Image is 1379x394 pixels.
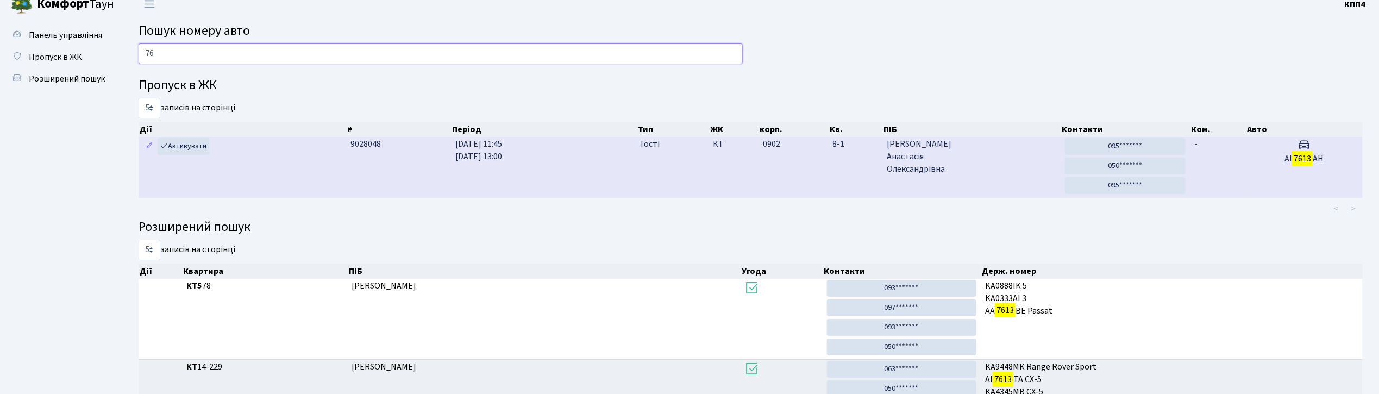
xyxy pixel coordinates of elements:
mark: 7613 [1292,151,1313,166]
th: Авто [1246,122,1363,137]
label: записів на сторінці [139,98,235,118]
a: Панель управління [5,24,114,46]
h4: Пропуск в ЖК [139,78,1363,93]
a: Пропуск в ЖК [5,46,114,68]
span: 78 [186,280,343,292]
span: KA0888IK 5 KA0333AI 3 AA BE Passat [985,280,1358,317]
select: записів на сторінці [139,240,160,260]
th: Дії [139,264,182,279]
th: Квартира [182,264,347,279]
span: 0902 [763,138,780,150]
span: 9028048 [350,138,381,150]
span: Пропуск в ЖК [29,51,82,63]
th: ЖК [709,122,759,137]
span: Панель управління [29,29,102,41]
a: Редагувати [143,138,156,155]
th: Контакти [823,264,981,279]
th: Держ. номер [981,264,1363,279]
span: 14-229 [186,361,343,373]
span: [PERSON_NAME] Анастасія Олександрівна [887,138,1056,176]
span: [DATE] 11:45 [DATE] 13:00 [455,138,502,162]
th: Угода [741,264,823,279]
h5: АІ АН [1250,154,1358,164]
th: Контакти [1061,122,1190,137]
th: Тип [637,122,709,137]
b: КТ [186,361,197,373]
span: - [1194,138,1198,150]
b: КТ5 [186,280,202,292]
th: Період [452,122,637,137]
mark: 7613 [993,372,1013,387]
mark: 7613 [995,303,1016,318]
a: Розширений пошук [5,68,114,90]
span: КТ [713,138,754,151]
th: корп. [759,122,829,137]
th: ПІБ [348,264,741,279]
th: # [346,122,451,137]
select: записів на сторінці [139,98,160,118]
span: [PERSON_NAME] [352,280,417,292]
input: Пошук [139,43,743,64]
span: [PERSON_NAME] [352,361,417,373]
th: Дії [139,122,346,137]
span: Пошук номеру авто [139,21,250,40]
th: Кв. [829,122,882,137]
span: 8-1 [833,138,878,151]
th: Ком. [1190,122,1246,137]
th: ПІБ [883,122,1061,137]
h4: Розширений пошук [139,220,1363,235]
a: Активувати [158,138,209,155]
span: Розширений пошук [29,73,105,85]
label: записів на сторінці [139,240,235,260]
span: Гості [641,138,660,151]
